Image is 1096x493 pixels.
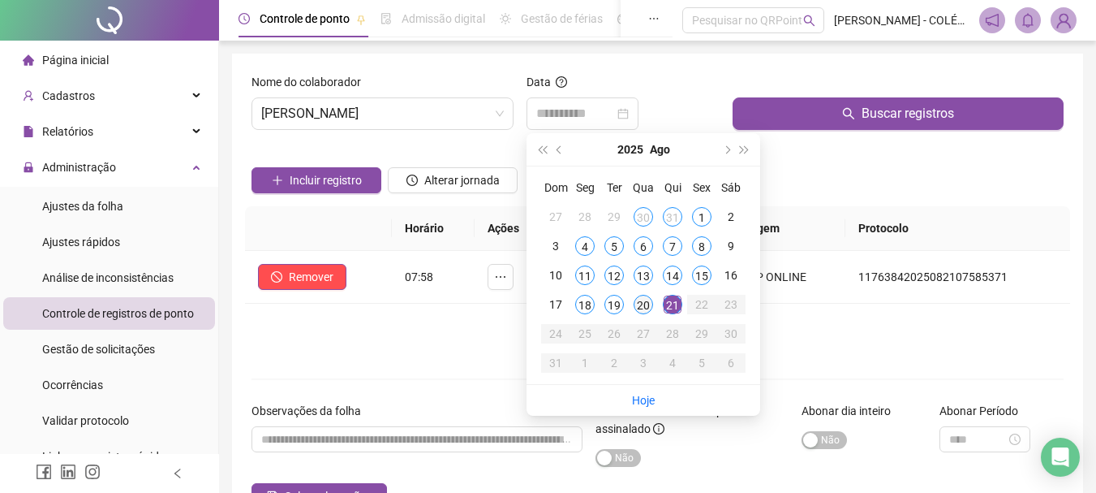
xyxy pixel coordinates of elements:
td: 2025-08-24 [541,319,570,348]
span: Controle de ponto [260,12,350,25]
div: 25 [575,324,595,344]
th: Seg [570,173,600,202]
td: 2025-08-21 [658,290,687,319]
td: 2025-07-27 [541,202,570,231]
span: home [23,54,34,66]
div: 16 [721,266,741,285]
td: 2025-09-01 [570,348,600,378]
a: Hoje [632,394,655,407]
span: linkedin [60,464,76,480]
button: year panel [617,133,643,166]
div: 31 [546,353,565,373]
div: 7 [663,236,682,256]
div: 29 [604,207,624,227]
span: stop [271,271,282,283]
span: Alterar jornada [424,171,500,189]
span: [PERSON_NAME] - COLÉGIO ÁGAPE DOM BILINGUE [834,11,969,29]
div: 1 [692,207,711,227]
button: super-prev-year [533,133,551,166]
td: 2025-08-13 [629,261,658,290]
div: 3 [634,353,653,373]
a: Alterar jornada [388,175,518,188]
div: 19 [604,295,624,314]
div: 24 [546,324,565,344]
span: notification [985,13,999,28]
span: ellipsis [494,270,507,283]
td: 2025-08-15 [687,261,716,290]
span: Buscar registros [862,104,954,123]
button: Incluir registro [251,167,381,193]
td: 2025-08-26 [600,319,629,348]
span: file-done [380,13,392,24]
span: Link para registro rápido [42,450,165,463]
td: 2025-08-20 [629,290,658,319]
td: 2025-08-01 [687,202,716,231]
label: Abonar Período [939,402,1029,420]
div: 30 [721,324,741,344]
th: Sáb [716,173,746,202]
td: 2025-08-28 [658,319,687,348]
td: 2025-09-06 [716,348,746,378]
span: instagram [84,464,101,480]
button: super-next-year [736,133,754,166]
div: 5 [692,353,711,373]
span: Relatórios [42,125,93,138]
img: 58712 [1051,8,1076,32]
div: 28 [575,207,595,227]
td: 2025-08-09 [716,231,746,261]
span: Cadastros [42,89,95,102]
div: 26 [604,324,624,344]
div: 6 [634,236,653,256]
button: prev-year [551,133,569,166]
span: Ocorrências [42,378,103,391]
td: 2025-08-10 [541,261,570,290]
td: 2025-08-30 [716,319,746,348]
td: 2025-08-06 [629,231,658,261]
div: 13 [634,266,653,285]
div: 17 [546,295,565,314]
span: dashboard [617,13,629,24]
div: 10 [546,266,565,285]
div: 28 [663,324,682,344]
div: 30 [634,207,653,227]
label: Abonar dia inteiro [802,402,901,420]
button: month panel [650,133,670,166]
td: 2025-08-31 [541,348,570,378]
div: 31 [663,207,682,227]
span: left [172,468,183,479]
div: 1 [575,353,595,373]
span: clock-circle [239,13,250,24]
div: 11 [575,266,595,285]
span: clock-circle [406,175,418,186]
td: 2025-08-16 [716,261,746,290]
div: 20 [634,295,653,314]
td: 2025-07-28 [570,202,600,231]
td: 2025-08-08 [687,231,716,261]
span: facebook [36,464,52,480]
td: 2025-08-25 [570,319,600,348]
td: 2025-08-12 [600,261,629,290]
span: Página inicial [42,54,109,67]
td: APP ONLINE [729,251,845,304]
span: Gestão de férias [521,12,603,25]
span: Validar protocolo [42,414,129,427]
button: Remover [258,264,346,290]
span: Gestão de solicitações [42,343,155,356]
div: 6 [721,353,741,373]
span: Remover [289,268,333,286]
th: Qua [629,173,658,202]
th: Ter [600,173,629,202]
td: 2025-09-03 [629,348,658,378]
div: 4 [575,236,595,256]
td: 2025-08-04 [570,231,600,261]
td: 2025-08-14 [658,261,687,290]
div: 21 [663,295,682,314]
span: Ajustes da folha [42,200,123,213]
td: 2025-08-11 [570,261,600,290]
td: 2025-08-17 [541,290,570,319]
th: Qui [658,173,687,202]
div: 2 [604,353,624,373]
td: 2025-09-02 [600,348,629,378]
button: Alterar jornada [388,167,518,193]
td: 2025-09-04 [658,348,687,378]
